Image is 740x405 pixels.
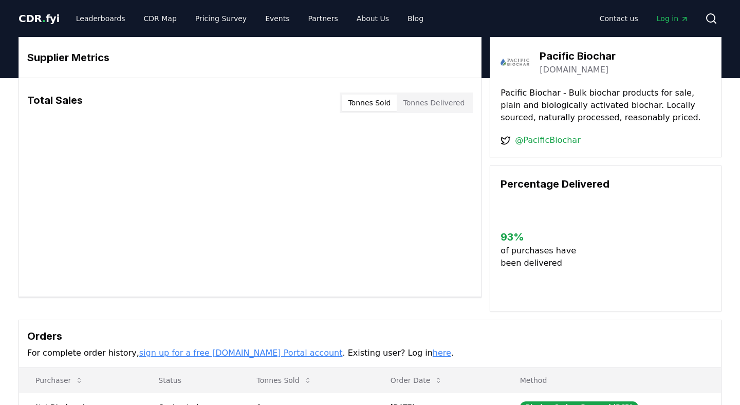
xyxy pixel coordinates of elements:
a: sign up for a free [DOMAIN_NAME] Portal account [139,348,343,358]
a: Leaderboards [68,9,134,28]
h3: Orders [27,328,713,344]
a: CDR Map [136,9,185,28]
button: Tonnes Sold [342,95,397,111]
span: Log in [657,13,689,24]
a: Partners [300,9,346,28]
h3: Pacific Biochar [540,48,616,64]
button: Tonnes Delivered [397,95,471,111]
p: Status [150,375,232,385]
img: Pacific Biochar-logo [501,48,529,77]
a: Contact us [591,9,646,28]
a: CDR.fyi [18,11,60,26]
a: Blog [399,9,432,28]
h3: 93 % [501,229,584,245]
h3: Total Sales [27,93,83,113]
a: here [433,348,451,358]
button: Purchaser [27,370,91,391]
a: Pricing Survey [187,9,255,28]
button: Order Date [382,370,451,391]
nav: Main [591,9,697,28]
a: About Us [348,9,397,28]
a: @PacificBiochar [515,134,580,146]
h3: Supplier Metrics [27,50,473,65]
p: Method [512,375,713,385]
span: . [42,12,46,25]
nav: Main [68,9,432,28]
p: For complete order history, . Existing user? Log in . [27,347,713,359]
a: [DOMAIN_NAME] [540,64,608,76]
a: Log in [649,9,697,28]
h3: Percentage Delivered [501,176,711,192]
button: Tonnes Sold [249,370,320,391]
a: Events [257,9,298,28]
p: of purchases have been delivered [501,245,584,269]
span: CDR fyi [18,12,60,25]
p: Pacific Biochar - Bulk biochar products for sale, plain and biologically activated biochar. Local... [501,87,711,124]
